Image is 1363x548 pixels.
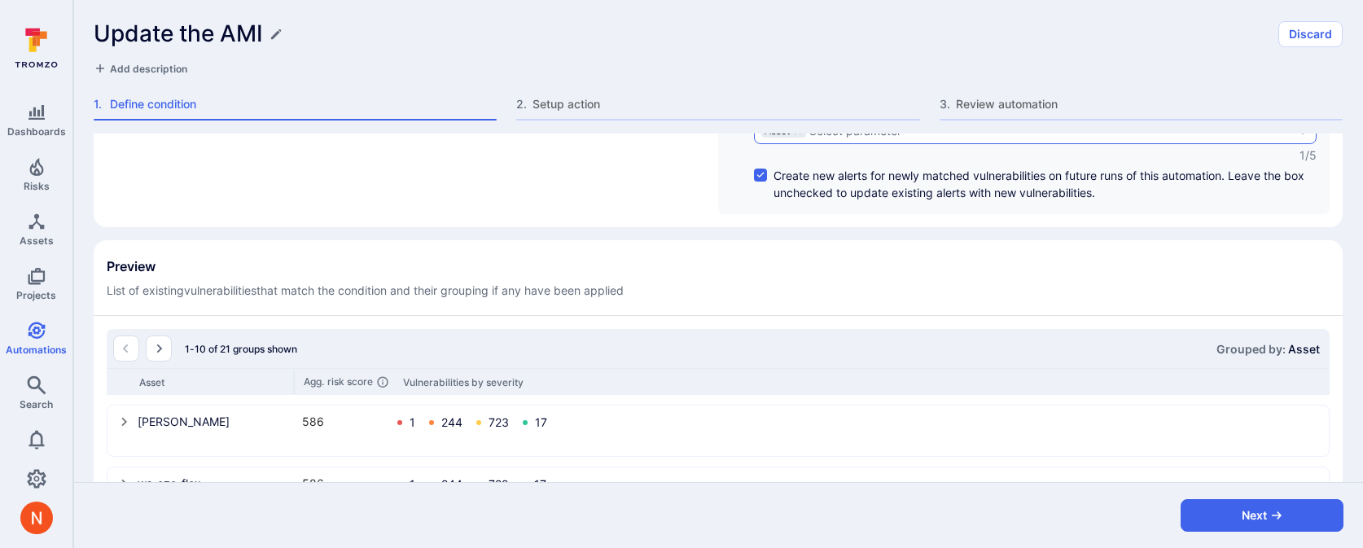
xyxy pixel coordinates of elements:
[6,344,67,356] span: Automations
[270,28,283,41] button: Edit title
[441,478,462,491] div: 244
[304,375,324,388] abbr: Aggregated
[1181,499,1343,532] button: Next
[94,60,187,77] button: Add description
[20,502,53,534] div: Neeren Patki
[302,413,383,430] div: 586
[138,475,292,492] a: ws-eze-flex
[107,67,1330,214] div: define_group_by
[94,20,263,47] h1: Update the AMI
[302,475,383,492] div: 586
[185,343,297,355] span: 1-10 of 21 groups shown
[534,478,546,491] div: 17
[1288,342,1320,356] span: Asset
[16,289,56,301] span: Projects
[110,96,497,112] span: Define condition
[1299,147,1317,164] span: 1 /5
[20,235,54,247] span: Assets
[146,335,172,362] button: Go to the next page
[107,258,624,274] h2: Preview
[376,375,389,388] svg: Aggregate of individual risk scores of all the vulnerabilities within a group
[24,180,50,192] span: Risks
[532,96,919,112] span: Setup action
[774,167,1317,201] span: Create new alerts for newly matched vulnerabilities on future runs of this automation. Leave the ...
[108,468,1328,517] div: ws-eze-flex586124472217
[7,125,66,138] span: Dashboards
[410,478,415,491] div: 1
[441,416,462,429] div: 244
[113,335,139,362] button: Go to the previous page
[1278,21,1343,47] button: Discard
[1216,342,1288,356] span: Grouped by:
[139,376,294,388] div: Asset
[489,478,508,491] div: 722
[107,283,624,299] span: List of existing vulnerabilities that match the condition and their grouping if any have been app...
[956,96,1343,112] span: Review automation
[138,413,292,430] a: [PERSON_NAME]
[94,96,107,112] span: 1 .
[108,406,1328,455] div: [PERSON_NAME]586124472317
[410,416,415,429] div: 1
[20,398,53,410] span: Search
[20,502,53,534] img: ACg8ocIprwjrgDQnDsNSk9Ghn5p5-B8DpAKWoJ5Gi9syOE4K59tr4Q=s96-c
[516,96,529,112] span: 2 .
[403,376,524,388] div: Vulnerabilities by severity
[110,63,187,75] span: Add description
[940,96,953,112] span: 3 .
[489,416,509,429] div: 723
[535,416,547,429] div: 17
[304,375,393,388] div: risk score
